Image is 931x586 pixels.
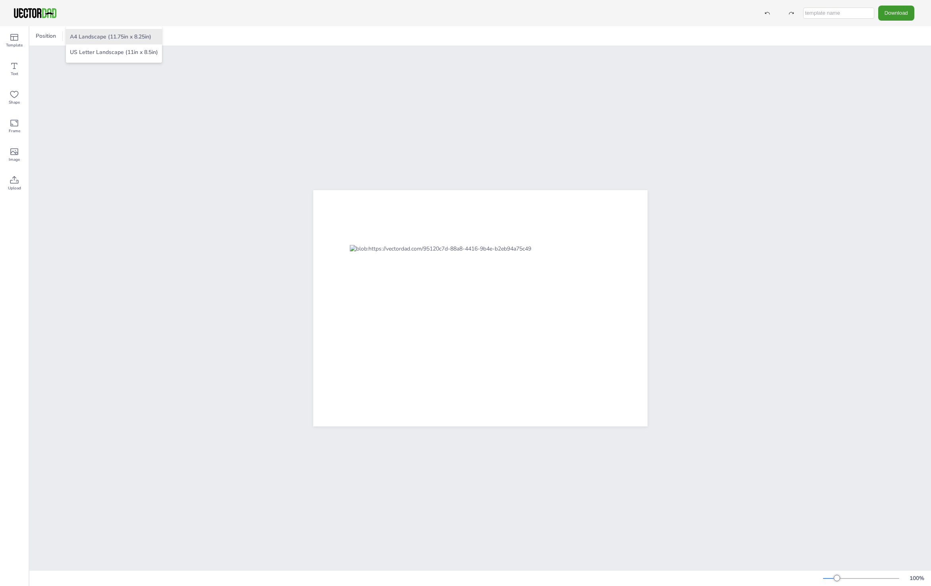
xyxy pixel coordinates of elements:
span: Position [34,32,58,40]
span: Shape [9,99,20,106]
img: VectorDad-1.png [13,7,58,19]
span: Image [9,156,20,163]
span: Text [11,71,18,77]
button: Download [878,6,914,20]
ul: Resize [66,26,162,63]
input: template name [803,8,874,19]
li: A4 Landscape (11.75in x 8.25in) [66,29,162,44]
span: Upload [8,185,21,191]
div: 100 % [907,574,926,582]
li: US Letter Landscape (11in x 8.5in) [66,44,162,60]
span: Template [6,42,23,48]
span: Frame [9,128,20,134]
